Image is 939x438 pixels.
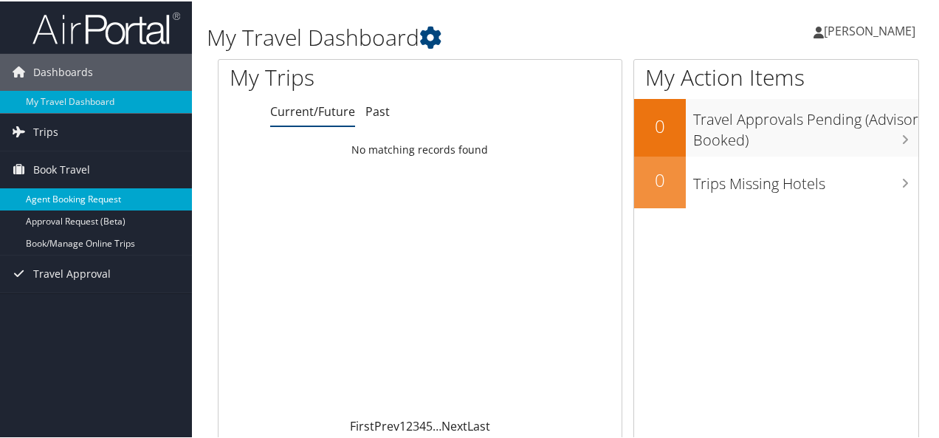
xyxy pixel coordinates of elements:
h2: 0 [634,166,686,191]
a: Prev [374,417,399,433]
a: Next [441,417,467,433]
h1: My Trips [230,61,442,92]
a: 5 [426,417,433,433]
a: 3 [413,417,419,433]
span: [PERSON_NAME] [824,21,915,38]
span: … [433,417,441,433]
a: Current/Future [270,102,355,118]
h3: Trips Missing Hotels [693,165,918,193]
span: Trips [33,112,58,149]
img: airportal-logo.png [32,10,180,44]
a: 4 [419,417,426,433]
a: 2 [406,417,413,433]
td: No matching records found [219,135,622,162]
h1: My Action Items [634,61,918,92]
a: 0Trips Missing Hotels [634,155,918,207]
h2: 0 [634,112,686,137]
a: First [350,417,374,433]
span: Book Travel [33,150,90,187]
span: Dashboards [33,52,93,89]
a: [PERSON_NAME] [814,7,930,52]
a: 1 [399,417,406,433]
span: Travel Approval [33,254,111,291]
a: Last [467,417,490,433]
a: Past [365,102,390,118]
h1: My Travel Dashboard [207,21,689,52]
a: 0Travel Approvals Pending (Advisor Booked) [634,97,918,154]
h3: Travel Approvals Pending (Advisor Booked) [693,100,918,149]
